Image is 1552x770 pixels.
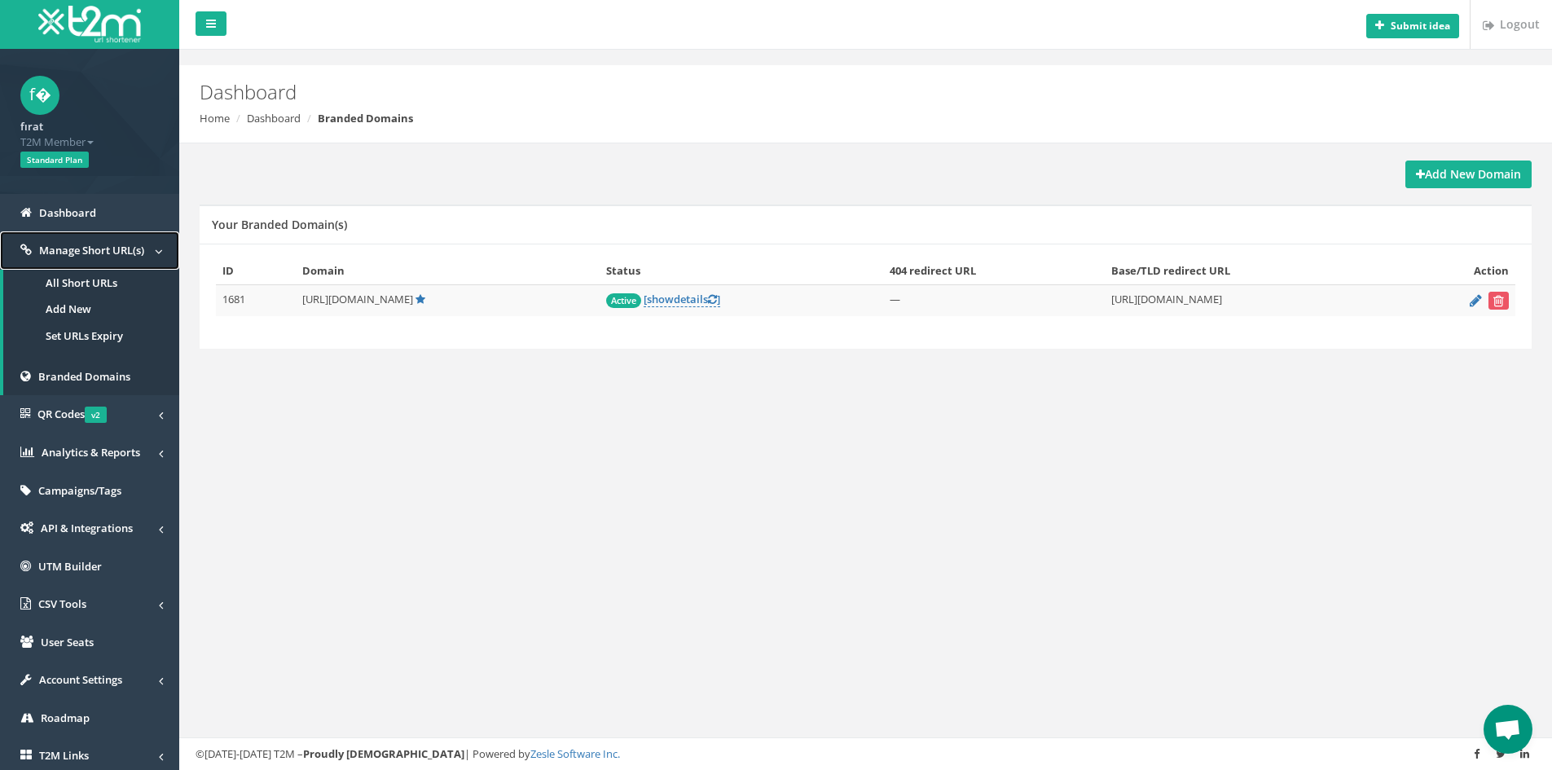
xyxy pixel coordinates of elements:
[302,292,413,306] span: [URL][DOMAIN_NAME]
[3,296,179,323] a: Add New
[41,635,94,649] span: User Seats
[415,292,425,306] a: Default
[41,711,90,725] span: Roadmap
[1484,705,1532,754] div: Open chat
[200,111,230,125] a: Home
[85,407,107,423] span: v2
[212,218,347,231] h5: Your Branded Domain(s)
[41,521,133,535] span: API & Integrations
[3,270,179,297] a: All Short URLs
[39,243,144,257] span: Manage Short URL(s)
[647,292,674,306] span: show
[38,6,141,42] img: T2M
[39,748,89,763] span: T2M Links
[1399,257,1515,285] th: Action
[38,596,86,611] span: CSV Tools
[883,285,1105,317] td: —
[1391,19,1450,33] b: Submit idea
[600,257,883,285] th: Status
[606,293,641,308] span: Active
[216,285,296,317] td: 1681
[1105,257,1399,285] th: Base/TLD redirect URL
[1405,161,1532,188] a: Add New Domain
[20,119,43,134] strong: fırat
[20,152,89,168] span: Standard Plan
[296,257,600,285] th: Domain
[20,134,159,150] span: T2M Member
[1105,285,1399,317] td: [URL][DOMAIN_NAME]
[318,111,413,125] strong: Branded Domains
[3,323,179,350] a: Set URLs Expiry
[1416,166,1521,182] strong: Add New Domain
[196,746,1536,762] div: ©[DATE]-[DATE] T2M – | Powered by
[644,292,720,307] a: [showdetails]
[1366,14,1459,38] button: Submit idea
[37,407,107,421] span: QR Codes
[39,205,96,220] span: Dashboard
[38,559,102,574] span: UTM Builder
[883,257,1105,285] th: 404 redirect URL
[20,76,59,115] span: f�
[530,746,620,761] a: Zesle Software Inc.
[39,672,122,687] span: Account Settings
[200,81,1306,103] h2: Dashboard
[303,746,464,761] strong: Proudly [DEMOGRAPHIC_DATA]
[216,257,296,285] th: ID
[38,369,130,384] span: Branded Domains
[42,445,140,460] span: Analytics & Reports
[20,115,159,149] a: fırat T2M Member
[247,111,301,125] a: Dashboard
[38,483,121,498] span: Campaigns/Tags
